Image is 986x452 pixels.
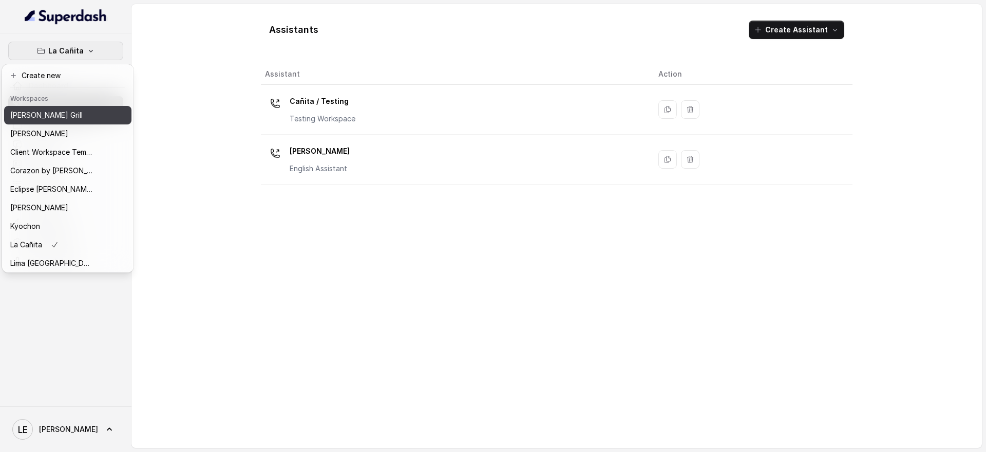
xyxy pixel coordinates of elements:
button: Create new [4,66,131,85]
p: Corazon by [PERSON_NAME] [10,165,92,177]
p: Lima [GEOGRAPHIC_DATA] [10,257,92,269]
p: [PERSON_NAME] [10,128,68,140]
p: [PERSON_NAME] Grill [10,109,83,121]
p: Kyochon [10,220,40,232]
button: La Cañita [8,42,123,60]
header: Workspaces [4,89,131,106]
p: Eclipse [PERSON_NAME] [10,183,92,195]
p: La Cañita [48,45,84,57]
p: Client Workspace Template [10,146,92,158]
div: La Cañita [2,64,134,273]
p: La Cañita [10,239,42,251]
p: [PERSON_NAME] [10,202,68,214]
